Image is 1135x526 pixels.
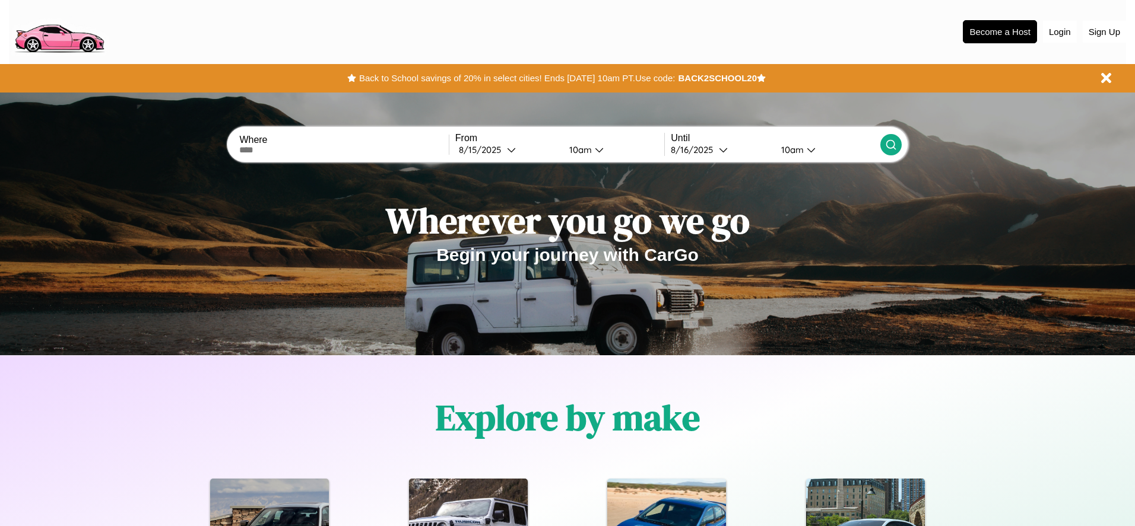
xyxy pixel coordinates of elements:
button: 10am [772,144,880,156]
h1: Explore by make [436,393,700,442]
button: Login [1043,21,1077,43]
button: Sign Up [1083,21,1126,43]
div: 10am [775,144,807,155]
button: 10am [560,144,664,156]
img: logo [9,6,109,56]
label: Until [671,133,880,144]
b: BACK2SCHOOL20 [678,73,757,83]
button: Back to School savings of 20% in select cities! Ends [DATE] 10am PT.Use code: [356,70,678,87]
button: Become a Host [963,20,1037,43]
div: 8 / 16 / 2025 [671,144,719,155]
label: From [455,133,664,144]
label: Where [239,135,448,145]
div: 10am [563,144,595,155]
button: 8/15/2025 [455,144,560,156]
div: 8 / 15 / 2025 [459,144,507,155]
